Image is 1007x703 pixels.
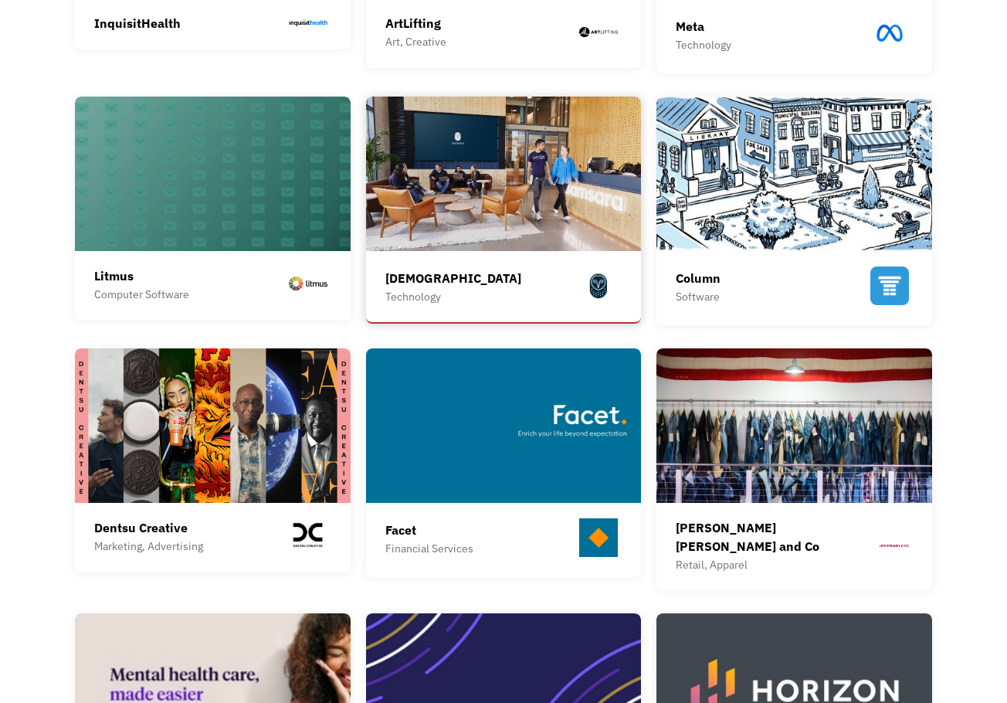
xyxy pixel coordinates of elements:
[94,537,203,555] div: Marketing, Advertising
[94,14,181,32] div: InquisitHealth
[656,348,932,590] a: [PERSON_NAME] [PERSON_NAME] and CoRetail, Apparel
[94,285,189,304] div: Computer Software
[676,287,720,306] div: Software
[385,269,521,287] div: [DEMOGRAPHIC_DATA]
[75,348,351,572] a: Dentsu CreativeMarketing, Advertising
[94,518,203,537] div: Dentsu Creative
[656,97,932,325] a: ColumnSoftware
[94,267,189,285] div: Litmus
[75,97,351,320] a: LitmusComputer Software
[676,555,875,574] div: Retail, Apparel
[385,32,446,51] div: Art, Creative
[366,97,642,324] a: [DEMOGRAPHIC_DATA]Technology
[385,14,446,32] div: ArtLifting
[366,348,642,577] a: FacetFinancial Services
[676,36,731,54] div: Technology
[676,518,875,555] div: [PERSON_NAME] [PERSON_NAME] and Co
[385,539,473,558] div: Financial Services
[676,269,720,287] div: Column
[676,17,731,36] div: Meta
[385,521,473,539] div: Facet
[385,287,521,306] div: Technology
